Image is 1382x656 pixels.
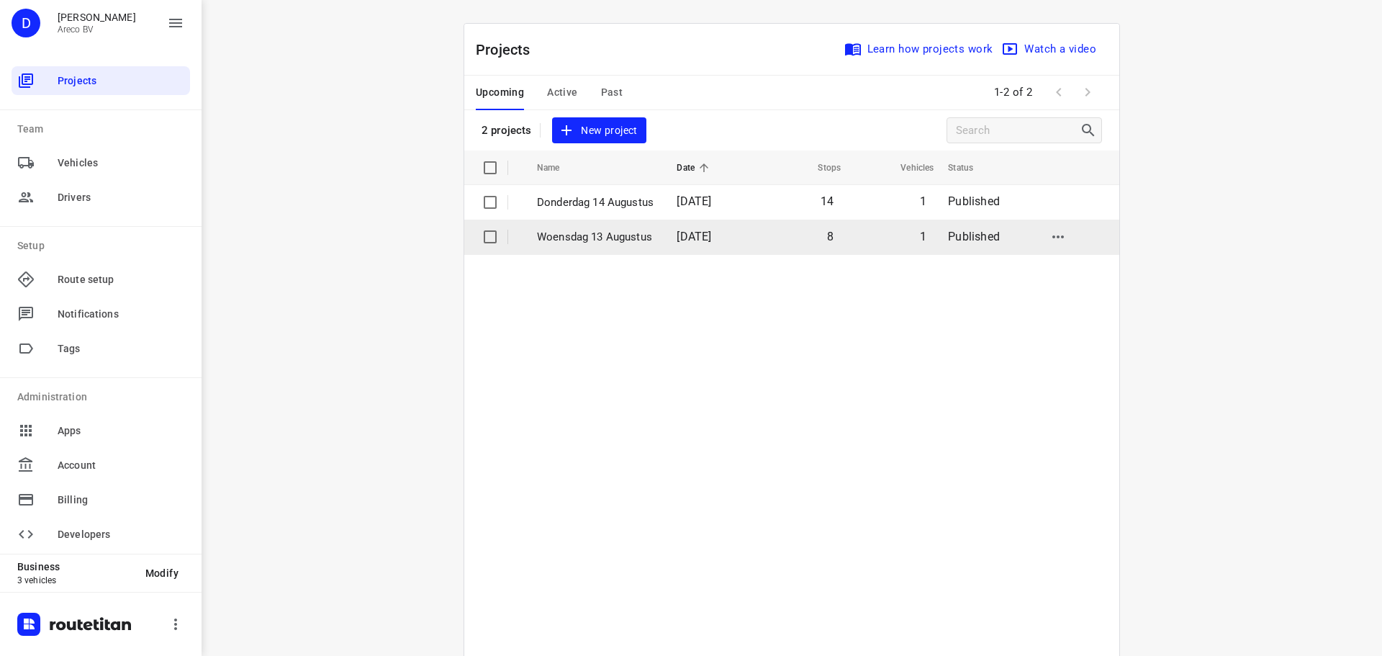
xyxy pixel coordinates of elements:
[17,238,190,253] p: Setup
[537,159,579,176] span: Name
[948,230,1000,243] span: Published
[12,66,190,95] div: Projects
[677,194,711,208] span: [DATE]
[948,194,1000,208] span: Published
[988,77,1039,108] span: 1-2 of 2
[956,120,1080,142] input: Search projects
[537,194,655,211] p: Donderdag 14 Augustus
[920,194,926,208] span: 1
[17,575,134,585] p: 3 vehicles
[12,451,190,480] div: Account
[58,156,184,171] span: Vehicles
[12,416,190,445] div: Apps
[134,560,190,586] button: Modify
[561,122,637,140] span: New project
[12,485,190,514] div: Billing
[58,423,184,439] span: Apps
[920,230,926,243] span: 1
[677,230,711,243] span: [DATE]
[882,159,934,176] span: Vehicles
[17,390,190,405] p: Administration
[12,148,190,177] div: Vehicles
[677,159,713,176] span: Date
[58,527,184,542] span: Developers
[1073,78,1102,107] span: Next Page
[58,341,184,356] span: Tags
[827,230,834,243] span: 8
[12,183,190,212] div: Drivers
[17,122,190,137] p: Team
[58,73,184,89] span: Projects
[552,117,646,144] button: New project
[1080,122,1101,139] div: Search
[58,12,136,23] p: Didier Evrard
[58,272,184,287] span: Route setup
[547,84,577,102] span: Active
[601,84,623,102] span: Past
[1044,78,1073,107] span: Previous Page
[12,334,190,363] div: Tags
[58,307,184,322] span: Notifications
[17,561,134,572] p: Business
[799,159,841,176] span: Stops
[482,124,531,137] p: 2 projects
[476,39,542,60] p: Projects
[58,190,184,205] span: Drivers
[12,265,190,294] div: Route setup
[948,159,992,176] span: Status
[58,493,184,508] span: Billing
[821,194,834,208] span: 14
[58,458,184,473] span: Account
[12,520,190,549] div: Developers
[12,300,190,328] div: Notifications
[476,84,524,102] span: Upcoming
[12,9,40,37] div: D
[537,229,655,246] p: Woensdag 13 Augustus
[145,567,179,579] span: Modify
[58,24,136,35] p: Areco BV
